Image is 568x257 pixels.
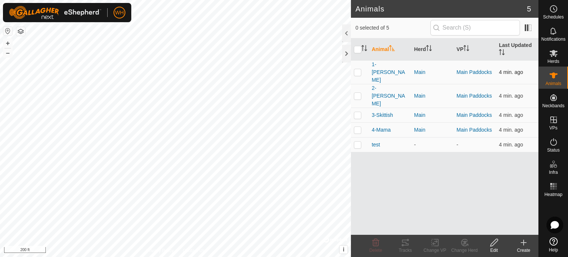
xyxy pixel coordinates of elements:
[539,234,568,255] a: Help
[361,46,367,52] p-sorticon: Activate to sort
[549,170,558,175] span: Infra
[343,246,344,253] span: i
[369,38,411,61] th: Animal
[457,142,459,148] app-display-virtual-paddock-transition: -
[372,126,390,134] span: 4-Mama
[541,37,565,41] span: Notifications
[496,38,538,61] th: Last Updated
[479,247,509,254] div: Edit
[426,46,432,52] p-sorticon: Activate to sort
[549,248,558,252] span: Help
[542,104,564,108] span: Neckbands
[372,84,408,108] span: 2-[PERSON_NAME]
[454,38,496,61] th: VP
[499,142,523,148] span: Aug 25, 2025, 9:41 AM
[369,248,382,253] span: Delete
[389,46,395,52] p-sorticon: Activate to sort
[3,48,12,57] button: –
[183,247,204,254] a: Contact Us
[414,126,451,134] div: Main
[355,4,527,13] h2: Animals
[457,127,492,133] a: Main Paddocks
[499,50,505,56] p-sorticon: Activate to sort
[499,112,523,118] span: Aug 25, 2025, 9:41 AM
[457,112,492,118] a: Main Paddocks
[547,148,559,152] span: Status
[499,93,523,99] span: Aug 25, 2025, 9:41 AM
[372,61,408,84] span: 1-[PERSON_NAME]
[457,69,492,75] a: Main Paddocks
[543,15,564,19] span: Schedules
[430,20,520,35] input: Search (S)
[547,59,559,64] span: Herds
[16,27,25,36] button: Map Layers
[420,247,450,254] div: Change VP
[545,81,561,86] span: Animals
[146,247,174,254] a: Privacy Policy
[355,24,430,32] span: 0 selected of 5
[544,192,562,197] span: Heatmap
[390,247,420,254] div: Tracks
[339,246,348,254] button: i
[414,111,451,119] div: Main
[3,27,12,35] button: Reset Map
[411,38,454,61] th: Herd
[450,247,479,254] div: Change Herd
[414,92,451,100] div: Main
[3,39,12,48] button: +
[509,247,538,254] div: Create
[115,9,124,17] span: WH
[499,127,523,133] span: Aug 25, 2025, 9:41 AM
[463,46,469,52] p-sorticon: Activate to sort
[414,68,451,76] div: Main
[457,93,492,99] a: Main Paddocks
[549,126,557,130] span: VPs
[499,69,523,75] span: Aug 25, 2025, 9:41 AM
[372,111,393,119] span: 3-Skittish
[9,6,101,19] img: Gallagher Logo
[527,3,531,14] span: 5
[372,141,380,149] span: test
[414,141,451,149] div: -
